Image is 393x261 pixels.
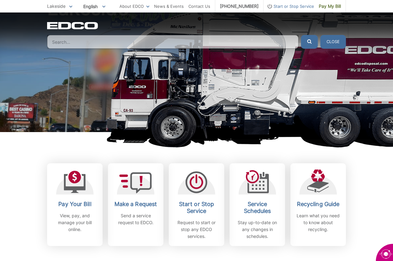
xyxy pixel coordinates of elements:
[52,212,98,233] p: View, pay, and manage your bill online.
[113,212,159,226] p: Send a service request to EDCO.
[108,163,163,246] a: Make a Request Send a service request to EDCO.
[173,219,220,240] p: Request to start or stop any EDCO services.
[47,3,65,9] span: Lakeside
[234,201,280,214] h2: Service Schedules
[301,35,318,49] button: Submit the search query.
[230,163,285,246] a: Service Schedules Stay up-to-date on any changes in schedules.
[47,35,298,49] input: Search
[113,201,159,208] h2: Make a Request
[290,163,346,246] a: Recycling Guide Learn what you need to know about recycling.
[154,3,184,10] a: News & Events
[79,1,110,12] span: English
[188,3,210,10] a: Contact Us
[295,201,341,208] h2: Recycling Guide
[320,35,346,49] button: Close
[173,201,220,214] h2: Start or Stop Service
[295,212,341,233] p: Learn what you need to know about recycling.
[319,3,341,10] span: Pay My Bill
[234,219,280,240] p: Stay up-to-date on any changes in schedules.
[47,163,103,246] a: Pay Your Bill View, pay, and manage your bill online.
[52,201,98,208] h2: Pay Your Bill
[47,22,99,29] a: EDCD logo. Return to the homepage.
[119,3,149,10] a: About EDCO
